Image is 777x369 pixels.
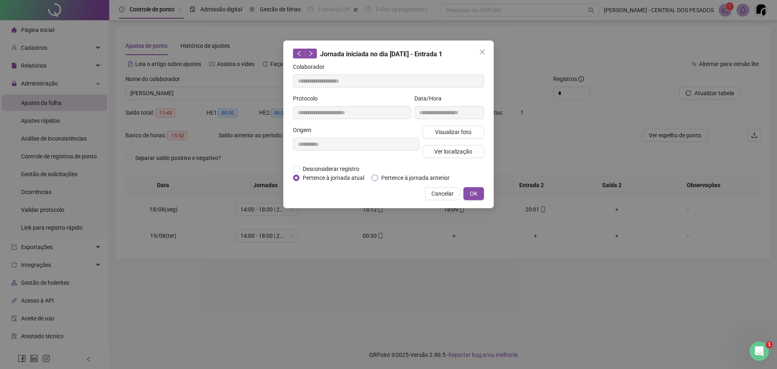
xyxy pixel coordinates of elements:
div: Jornada iniciada no dia [DATE] - Entrada 1 [293,49,484,59]
span: Cancelar [431,189,454,198]
label: Origem [293,126,316,134]
span: close [479,49,486,55]
span: Ver localização [434,147,472,156]
button: OK [463,187,484,200]
span: Pertence à jornada atual [299,173,367,182]
label: Data/Hora [414,94,447,103]
span: left [296,51,302,56]
button: Visualizar foto [422,126,484,139]
label: Protocolo [293,94,323,103]
button: left [293,49,305,58]
button: Ver localização [422,145,484,158]
button: Close [476,45,489,58]
span: Visualizar foto [435,128,471,137]
span: OK [470,189,478,198]
label: Colaborador [293,62,330,71]
span: 1 [766,341,773,348]
span: Pertence à jornada anterior [378,173,453,182]
iframe: Intercom live chat [749,341,769,361]
span: right [308,51,314,56]
span: Desconsiderar registro [299,164,363,173]
button: right [305,49,317,58]
button: Cancelar [425,187,460,200]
